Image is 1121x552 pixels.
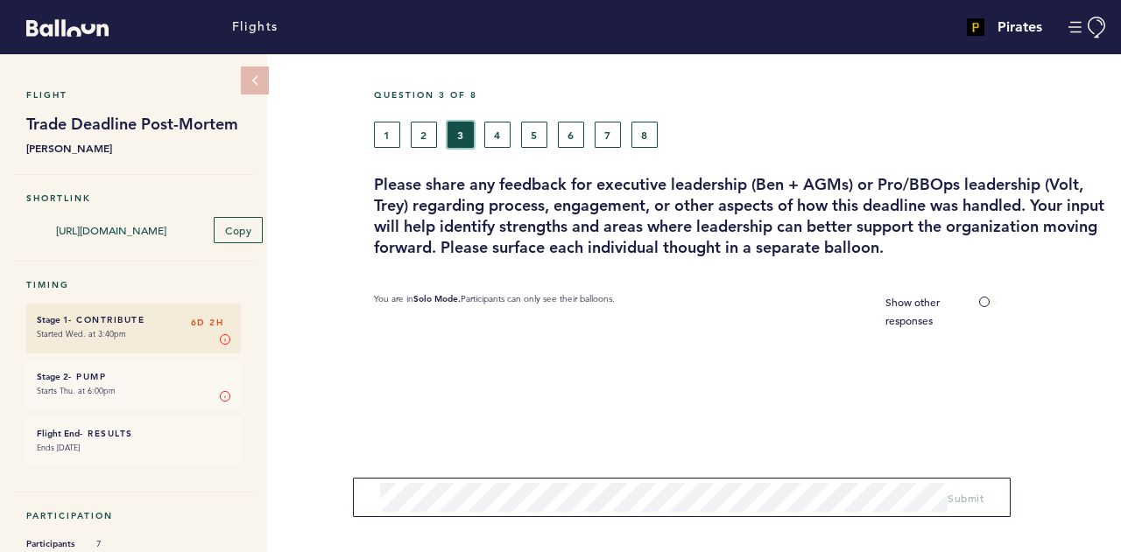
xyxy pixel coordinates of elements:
[96,538,149,550] span: 7
[26,114,241,135] h1: Trade Deadline Post-Mortem
[26,510,241,521] h5: Participation
[37,314,68,325] small: Stage 1
[448,122,474,148] button: 3
[37,385,116,396] time: Starts Thu. at 6:00pm
[885,295,940,327] span: Show other responses
[232,17,278,37] a: Flights
[26,19,109,37] svg: Balloon
[521,122,547,148] button: 5
[191,314,224,332] span: 6D 2H
[484,122,511,148] button: 4
[411,122,437,148] button: 2
[413,293,461,304] b: Solo Mode.
[13,17,109,36] a: Balloon
[948,489,984,507] button: Submit
[948,491,984,505] span: Submit
[26,192,241,204] h5: Shortlink
[225,223,251,237] span: Copy
[558,122,584,148] button: 6
[37,371,68,382] small: Stage 2
[595,122,621,148] button: 7
[26,279,241,290] h5: Timing
[374,174,1108,258] h3: Please share any feedback for executive leadership (Ben + AGMs) or Pro/BBOps leadership (Volt, Tr...
[374,89,1108,101] h5: Question 3 of 8
[37,328,126,339] time: Started Wed. at 3:40pm
[1068,17,1108,38] button: Manage Account
[37,442,80,453] time: Ends [DATE]
[37,371,230,382] h6: - Pump
[631,122,658,148] button: 8
[37,428,80,439] small: Flight End
[26,139,241,157] b: [PERSON_NAME]
[26,89,241,101] h5: Flight
[37,428,230,439] h6: - Results
[374,122,400,148] button: 1
[214,217,263,243] button: Copy
[37,314,230,325] h6: - Contribute
[998,17,1042,38] h4: Pirates
[374,293,615,330] p: You are in Participants can only see their balloons.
